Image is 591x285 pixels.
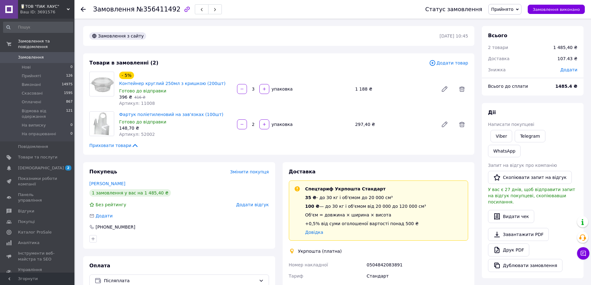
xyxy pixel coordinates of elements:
div: 148,70 ₴ [119,125,232,131]
span: Змінити покупця [230,169,269,174]
a: Редагувати [438,83,451,95]
input: Пошук [3,22,73,33]
div: упаковка [270,86,293,92]
span: Відгуки [18,208,34,214]
span: Готово до відправки [119,119,166,124]
span: Виконані [22,82,41,87]
span: Прийнято [491,7,513,12]
div: +0,5% від суми оголошеної вартості понад 500 ₴ [305,220,426,227]
a: Друк PDF [488,243,529,256]
span: 126 [66,73,73,79]
div: Замовлення з сайту [89,32,146,40]
span: Без рейтингу [96,202,126,207]
span: Інструменти веб-майстра та SEO [18,251,57,262]
span: Артикул: 52002 [119,132,155,137]
div: - 5% [119,72,134,79]
span: Товари та послуги [18,154,57,160]
span: У вас є 27 днів, щоб відправити запит на відгук покупцеві, скопіювавши посилання. [488,187,575,204]
a: Фартук поліетиленовий на зав'язках (100шт) [119,112,223,117]
span: Додати [96,213,113,218]
a: Редагувати [438,118,451,131]
button: Скопіювати запит на відгук [488,171,572,184]
span: Тариф [289,274,303,278]
span: Артикул: 11008 [119,101,155,106]
span: Видалити [456,83,468,95]
div: 0504842083891 [365,259,469,270]
span: Замовлення [93,6,135,13]
img: Фартук поліетиленовий на зав'язках (100шт) [90,112,114,136]
span: 35 ₴ [305,195,316,200]
div: 1 188 ₴ [353,85,436,93]
a: Контейнер круглий 250мл з кришкою (200шт) [119,81,226,86]
div: — до 30 кг і об'ємом від 20 000 до 120 000 см³ [305,203,426,209]
span: Покупці [18,219,35,225]
span: Видалити [456,118,468,131]
div: Стандарт [365,270,469,282]
span: Оплачені [22,99,41,105]
button: Замовлення виконано [528,5,585,14]
span: Доставка [488,56,509,61]
div: 297,40 ₴ [353,120,436,129]
span: Управління сайтом [18,267,57,278]
div: упаковка [270,121,293,127]
span: Покупець [89,169,117,175]
span: Замовлення та повідомлення [18,38,74,50]
span: Товари в замовленні (2) [89,60,159,66]
span: Знижка [488,67,506,72]
b: 1485.4 ₴ [555,84,577,89]
span: Оплата [89,263,110,269]
div: 107.43 ₴ [554,52,581,65]
span: Післяплата [104,277,256,284]
span: 🥛ТОВ "ПАК ХАУС" [20,4,67,9]
a: Довідка [305,230,323,235]
div: 1 замовлення у вас на 1 485,40 ₴ [89,189,171,197]
span: Готово до відправки [119,88,166,93]
button: Видати чек [488,210,534,223]
span: Нові [22,65,31,70]
span: Замовлення виконано [533,7,580,12]
div: 1 485,40 ₴ [553,44,577,51]
img: Контейнер круглий 250мл з кришкою (200шт) [90,73,114,95]
span: 867 [66,99,73,105]
span: Повідомлення [18,144,48,149]
span: 0 [70,131,73,137]
span: Всього [488,33,507,38]
a: Завантажити PDF [488,228,549,241]
button: Чат з покупцем [577,247,589,260]
div: [PHONE_NUMBER] [95,224,136,230]
span: Написати покупцеві [488,122,534,127]
span: 0 [70,122,73,128]
span: Приховати товари [89,142,139,149]
span: На виписку [22,122,46,128]
span: 121 [66,108,73,119]
span: Додати [560,67,577,72]
button: Дублювати замовлення [488,259,562,272]
span: Дії [488,109,496,115]
a: WhatsApp [488,145,521,157]
span: 2 [65,165,71,171]
span: 14975 [62,82,73,87]
span: Каталог ProSale [18,229,51,235]
span: 396 ₴ [119,95,132,100]
span: 1595 [64,91,73,96]
span: 0 [70,65,73,70]
span: Панель управління [18,192,57,203]
a: [PERSON_NAME] [89,181,125,186]
span: Прийняті [22,73,41,79]
span: Додати відгук [236,202,269,207]
span: Запит на відгук про компанію [488,163,557,168]
span: На опрацюванні [22,131,56,137]
span: Додати товар [429,60,468,66]
span: №356411492 [137,6,181,13]
span: Спецтариф Укрпошта Стандарт [305,186,386,191]
div: Статус замовлення [425,6,482,12]
span: Аналітика [18,240,39,246]
span: Замовлення [18,55,44,60]
a: Viber [490,130,512,142]
time: [DATE] 10:45 [440,33,468,38]
span: 100 ₴ [305,204,320,209]
span: [DEMOGRAPHIC_DATA] [18,165,64,171]
span: Номер накладної [289,262,328,267]
span: 416 ₴ [134,95,146,100]
span: 2 товари [488,45,508,50]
